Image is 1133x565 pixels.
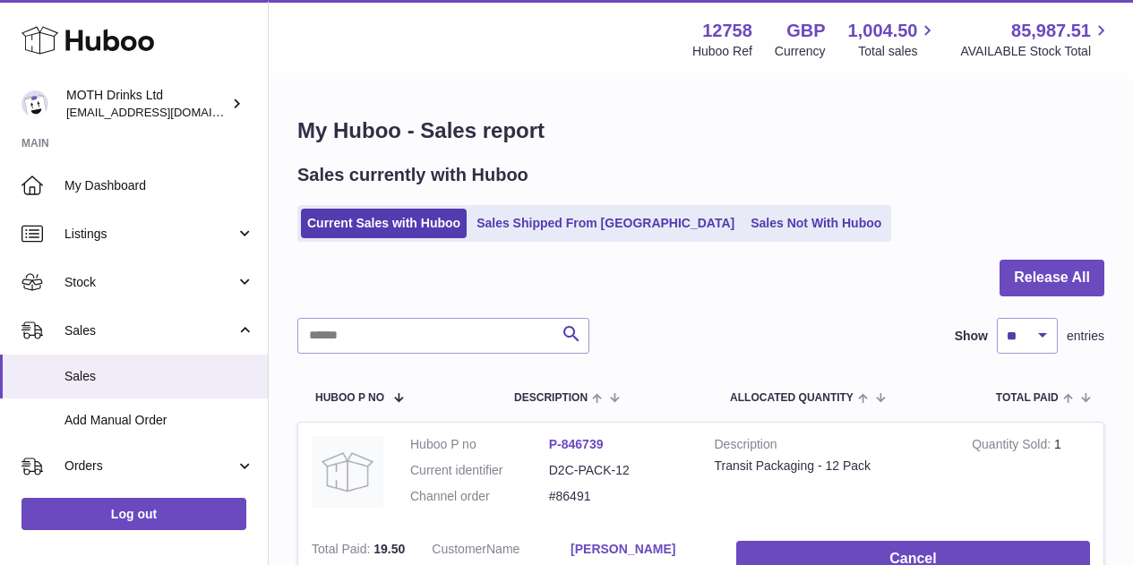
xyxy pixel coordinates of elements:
[410,436,549,453] dt: Huboo P no
[66,87,227,121] div: MOTH Drinks Ltd
[692,43,752,60] div: Huboo Ref
[775,43,826,60] div: Currency
[315,392,384,404] span: Huboo P no
[432,542,486,556] span: Customer
[432,541,571,562] dt: Name
[848,19,918,43] span: 1,004.50
[996,392,1059,404] span: Total paid
[64,458,236,475] span: Orders
[715,436,946,458] strong: Description
[1011,19,1091,43] span: 85,987.51
[848,19,939,60] a: 1,004.50 Total sales
[549,462,688,479] dd: D2C-PACK-12
[549,488,688,505] dd: #86491
[730,392,854,404] span: ALLOCATED Quantity
[21,90,48,117] img: orders@mothdrinks.com
[958,423,1103,527] td: 1
[312,436,383,508] img: no-photo.jpg
[64,368,254,385] span: Sales
[514,392,588,404] span: Description
[571,541,709,558] a: [PERSON_NAME]
[312,542,373,561] strong: Total Paid
[297,116,1104,145] h1: My Huboo - Sales report
[297,163,528,187] h2: Sales currently with Huboo
[972,437,1054,456] strong: Quantity Sold
[744,209,888,238] a: Sales Not With Huboo
[64,322,236,339] span: Sales
[549,437,604,451] a: P-846739
[64,412,254,429] span: Add Manual Order
[410,462,549,479] dt: Current identifier
[373,542,405,556] span: 19.50
[470,209,741,238] a: Sales Shipped From [GEOGRAPHIC_DATA]
[21,498,246,530] a: Log out
[955,328,988,345] label: Show
[960,19,1112,60] a: 85,987.51 AVAILABLE Stock Total
[960,43,1112,60] span: AVAILABLE Stock Total
[64,274,236,291] span: Stock
[1067,328,1104,345] span: entries
[786,19,825,43] strong: GBP
[410,488,549,505] dt: Channel order
[858,43,938,60] span: Total sales
[301,209,467,238] a: Current Sales with Huboo
[64,177,254,194] span: My Dashboard
[715,458,946,475] div: Transit Packaging - 12 Pack
[66,105,263,119] span: [EMAIL_ADDRESS][DOMAIN_NAME]
[64,226,236,243] span: Listings
[1000,260,1104,296] button: Release All
[702,19,752,43] strong: 12758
